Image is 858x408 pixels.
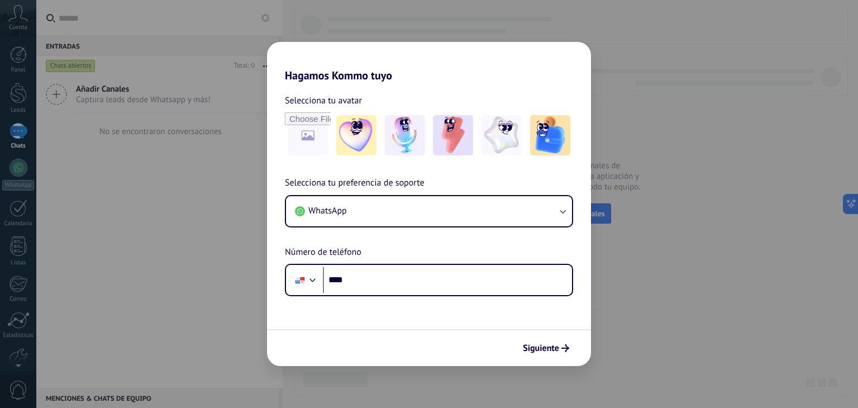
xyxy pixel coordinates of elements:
button: WhatsApp [286,196,572,226]
img: -5.jpeg [530,115,570,155]
div: Panama: + 507 [289,268,311,292]
span: Número de teléfono [285,245,361,260]
img: -2.jpeg [385,115,425,155]
img: -1.jpeg [336,115,376,155]
span: WhatsApp [308,205,347,216]
span: Selecciona tu preferencia de soporte [285,176,425,191]
img: -4.jpeg [482,115,522,155]
img: -3.jpeg [433,115,473,155]
h2: Hagamos Kommo tuyo [267,42,591,82]
button: Siguiente [518,339,574,358]
span: Siguiente [523,344,559,352]
span: Selecciona tu avatar [285,93,362,108]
